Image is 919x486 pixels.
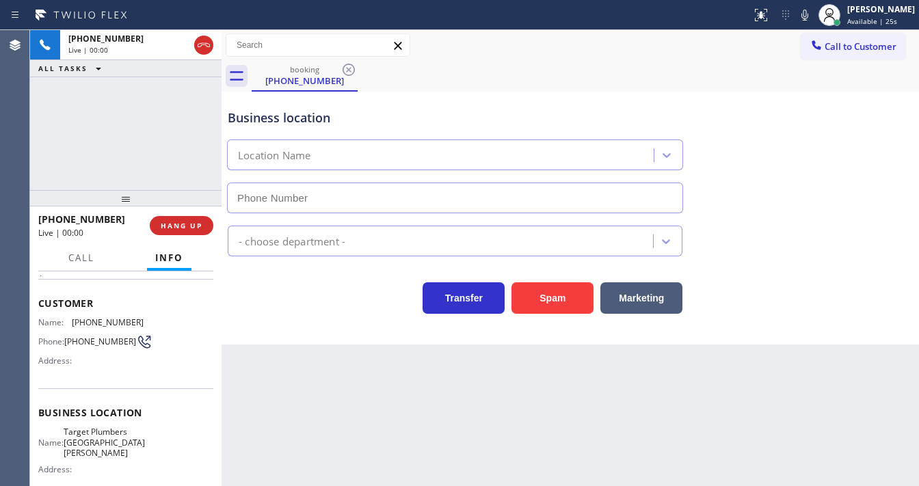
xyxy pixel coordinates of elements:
span: ALL TASKS [38,64,88,73]
div: (213) 816-1472 [253,61,356,90]
span: [PHONE_NUMBER] [72,317,144,327]
button: Call to Customer [801,33,905,59]
span: Name: [38,317,72,327]
span: Phone: [38,336,64,347]
button: Hang up [194,36,213,55]
span: Name: [38,437,64,448]
span: HANG UP [161,221,202,230]
button: Info [147,245,191,271]
input: Search [226,34,410,56]
span: Business location [38,406,213,419]
input: Phone Number [227,183,683,213]
span: [PHONE_NUMBER] [68,33,144,44]
span: Live | 00:00 [38,227,83,239]
span: Customer [38,297,213,310]
button: Mute [795,5,814,25]
span: Address: [38,464,75,474]
span: [PHONE_NUMBER] [38,213,125,226]
div: - choose department - [239,233,345,249]
span: Info [155,252,183,264]
span: Address: [38,355,75,366]
button: Spam [511,282,594,314]
div: Location Name [238,148,311,163]
button: Transfer [423,282,505,314]
div: Business location [228,109,682,127]
span: Target Plumbers [GEOGRAPHIC_DATA][PERSON_NAME] [64,427,145,458]
span: Call to Customer [825,40,896,53]
button: HANG UP [150,216,213,235]
span: Available | 25s [847,16,897,26]
button: Marketing [600,282,682,314]
span: [PHONE_NUMBER] [64,336,136,347]
span: Live | 00:00 [68,45,108,55]
button: Call [60,245,103,271]
div: booking [253,64,356,75]
div: [PHONE_NUMBER] [253,75,356,87]
div: [PERSON_NAME] [847,3,915,15]
button: ALL TASKS [30,60,115,77]
span: Call [68,252,94,264]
